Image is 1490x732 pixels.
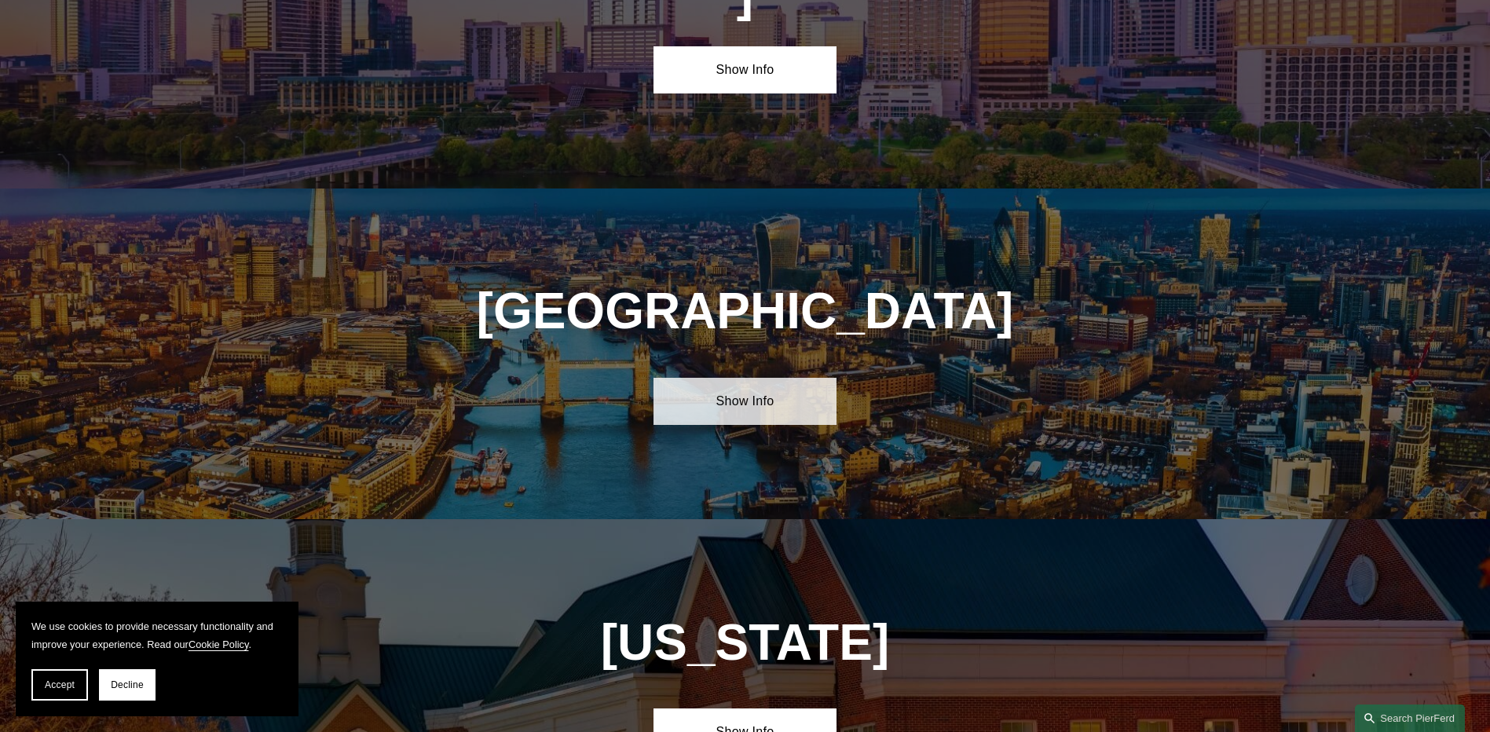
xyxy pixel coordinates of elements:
p: We use cookies to provide necessary functionality and improve your experience. Read our . [31,617,283,653]
a: Show Info [653,378,837,425]
span: Accept [45,679,75,690]
h1: [US_STATE] [470,614,1020,672]
a: Search this site [1355,705,1465,732]
button: Decline [99,669,156,701]
span: Decline [111,679,144,690]
button: Accept [31,669,88,701]
a: Show Info [653,46,837,93]
h1: [GEOGRAPHIC_DATA] [470,283,1020,340]
a: Cookie Policy [189,639,249,650]
section: Cookie banner [16,602,298,716]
